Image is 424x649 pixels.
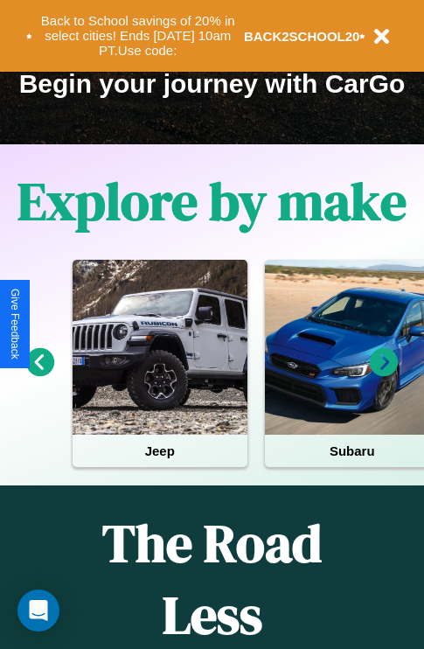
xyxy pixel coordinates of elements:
h1: Explore by make [17,165,407,237]
button: Back to School savings of 20% in select cities! Ends [DATE] 10am PT.Use code: [32,9,244,63]
h4: Jeep [73,435,247,467]
div: Give Feedback [9,289,21,359]
div: Open Intercom Messenger [17,590,59,632]
b: BACK2SCHOOL20 [244,29,360,44]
